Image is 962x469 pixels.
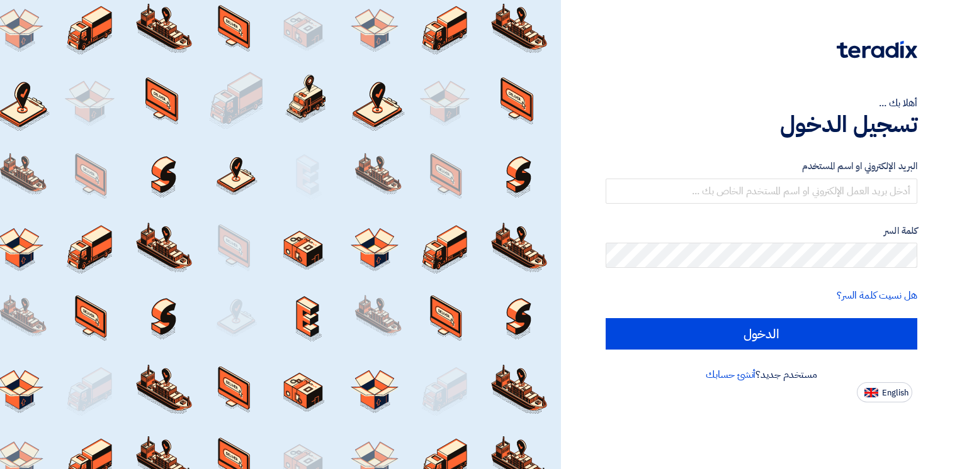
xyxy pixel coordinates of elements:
[606,96,917,111] div: أهلا بك ...
[606,318,917,350] input: الدخول
[606,111,917,138] h1: تسجيل الدخول
[882,389,908,397] span: English
[706,367,755,382] a: أنشئ حسابك
[857,382,912,402] button: English
[837,41,917,58] img: Teradix logo
[837,288,917,303] a: هل نسيت كلمة السر؟
[606,179,917,204] input: أدخل بريد العمل الإلكتروني او اسم المستخدم الخاص بك ...
[606,159,917,174] label: البريد الإلكتروني او اسم المستخدم
[606,224,917,238] label: كلمة السر
[606,367,917,382] div: مستخدم جديد؟
[864,388,878,397] img: en-US.png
